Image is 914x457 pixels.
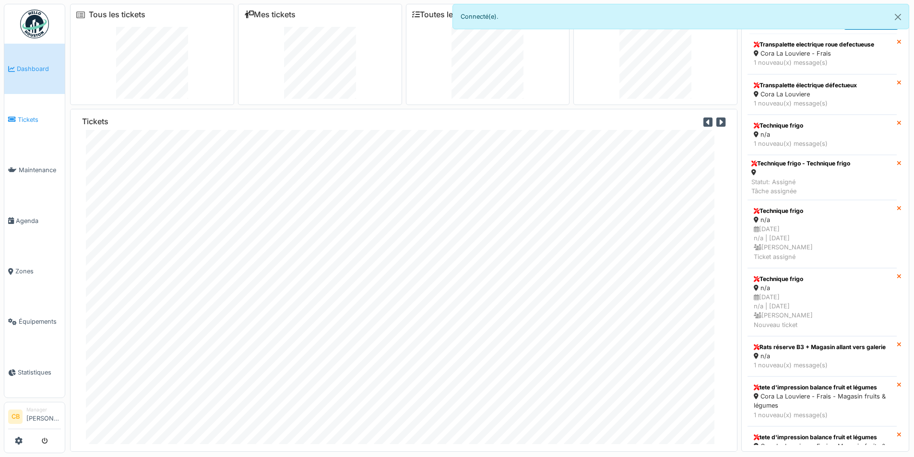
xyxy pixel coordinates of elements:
div: n/a [754,215,890,224]
div: Cora La Louviere - Frais - Magasin fruits & légumes [754,392,890,410]
span: Tickets [18,115,61,124]
span: Zones [15,267,61,276]
div: n/a [754,352,890,361]
a: Maintenance [4,145,65,195]
div: 1 nouveau(x) message(s) [754,410,890,420]
a: Transpalette electrique roue defectueuse Cora La Louviere - Frais 1 nouveau(x) message(s) [748,34,897,74]
span: Maintenance [19,165,61,175]
span: Statistiques [18,368,61,377]
div: Rats réserve B3 + Magasin allant vers galerie [754,343,890,352]
div: [DATE] n/a | [DATE] [PERSON_NAME] Nouveau ticket [754,293,890,329]
a: Statistiques [4,347,65,398]
div: Manager [26,406,61,413]
div: Cora La Louviere [754,90,890,99]
a: Équipements [4,296,65,347]
div: [DATE] n/a | [DATE] [PERSON_NAME] Ticket assigné [754,224,890,261]
div: n/a [754,283,890,293]
div: Statut: Assigné Tâche assignée [751,177,850,196]
div: 1 nouveau(x) message(s) [754,58,890,67]
div: Transpalette electrique roue defectueuse [754,40,890,49]
a: Zones [4,246,65,296]
div: Technique frigo [754,121,890,130]
div: 1 nouveau(x) message(s) [754,139,890,148]
div: Connecté(e). [452,4,910,29]
a: Transpalette électrique défectueux Cora La Louviere 1 nouveau(x) message(s) [748,74,897,115]
a: Toutes les tâches [412,10,484,19]
div: n/a [754,130,890,139]
img: Badge_color-CXgf-gQk.svg [20,10,49,38]
div: Transpalette électrique défectueux [754,81,890,90]
a: Rats réserve B3 + Magasin allant vers galerie n/a 1 nouveau(x) message(s) [748,336,897,376]
a: tete d'impression balance fruit et légumes Cora La Louviere - Frais - Magasin fruits & légumes 1 ... [748,376,897,426]
a: Tickets [4,94,65,144]
li: [PERSON_NAME] [26,406,61,427]
div: Technique frigo - Technique frigo [751,159,850,168]
a: Tous les tickets [89,10,145,19]
div: 1 nouveau(x) message(s) [754,99,890,108]
a: Agenda [4,195,65,246]
span: Dashboard [17,64,61,73]
div: tete d'impression balance fruit et légumes [754,433,890,442]
button: Close [887,4,909,30]
span: Équipements [19,317,61,326]
a: Technique frigo - Technique frigo Statut: AssignéTâche assignée [748,155,897,200]
div: Technique frigo [754,275,890,283]
h6: Tickets [82,117,108,126]
a: Mes tickets [244,10,296,19]
div: Technique frigo [754,207,890,215]
a: Dashboard [4,44,65,94]
div: tete d'impression balance fruit et légumes [754,383,890,392]
div: 1 nouveau(x) message(s) [754,361,890,370]
li: CB [8,410,23,424]
span: Agenda [16,216,61,225]
div: Cora La Louviere - Frais [754,49,890,58]
a: Technique frigo n/a [DATE]n/a | [DATE] [PERSON_NAME]Ticket assigné [748,200,897,268]
a: CB Manager[PERSON_NAME] [8,406,61,429]
a: Technique frigo n/a [DATE]n/a | [DATE] [PERSON_NAME]Nouveau ticket [748,268,897,336]
a: Technique frigo n/a 1 nouveau(x) message(s) [748,115,897,155]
